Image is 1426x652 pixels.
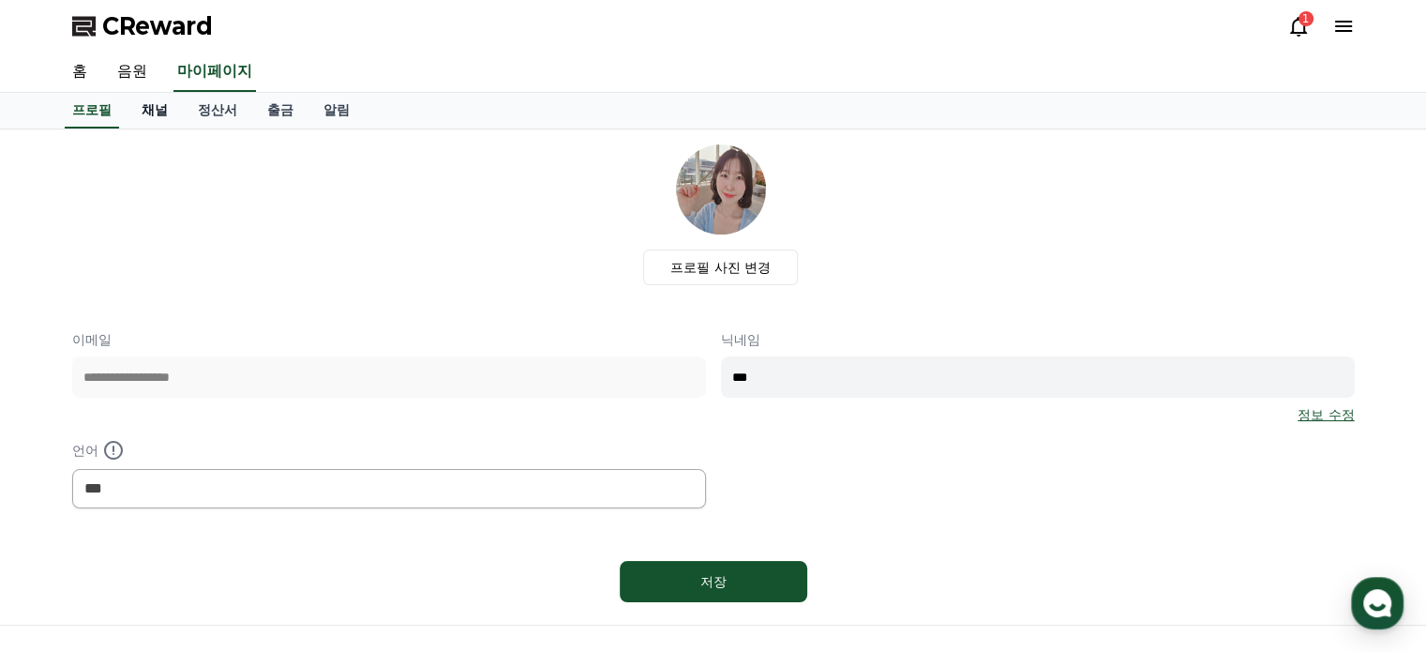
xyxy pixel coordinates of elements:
a: 홈 [57,53,102,92]
a: CReward [72,11,213,41]
img: profile_image [676,144,766,235]
a: 홈 [6,496,124,543]
button: 저장 [620,561,807,602]
span: CReward [102,11,213,41]
a: 음원 [102,53,162,92]
a: 대화 [124,496,242,543]
a: 프로필 [65,93,119,129]
a: 정보 수정 [1298,405,1354,424]
a: 정산서 [183,93,252,129]
a: 출금 [252,93,308,129]
div: 1 [1298,11,1313,26]
p: 언어 [72,439,706,462]
label: 프로필 사진 변경 [643,250,798,285]
span: 대화 [172,525,194,540]
div: 저장 [657,572,770,591]
a: 마이페이지 [173,53,256,92]
a: 1 [1287,15,1310,38]
p: 이메일 [72,330,706,349]
p: 닉네임 [721,330,1355,349]
a: 채널 [127,93,183,129]
a: 알림 [308,93,365,129]
span: 홈 [59,524,70,539]
span: 설정 [290,524,312,539]
a: 설정 [242,496,360,543]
